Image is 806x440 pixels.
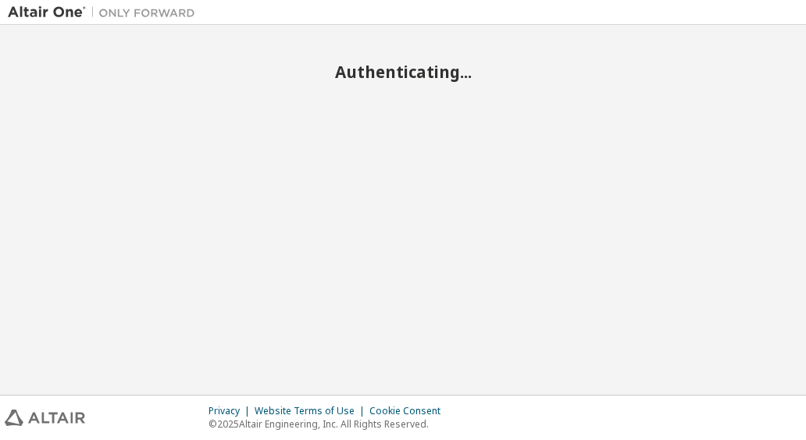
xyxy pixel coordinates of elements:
h2: Authenticating... [8,62,798,82]
div: Cookie Consent [369,405,450,417]
div: Website Terms of Use [255,405,369,417]
img: altair_logo.svg [5,410,85,426]
p: © 2025 Altair Engineering, Inc. All Rights Reserved. [209,417,450,431]
div: Privacy [209,405,255,417]
img: Altair One [8,5,203,20]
